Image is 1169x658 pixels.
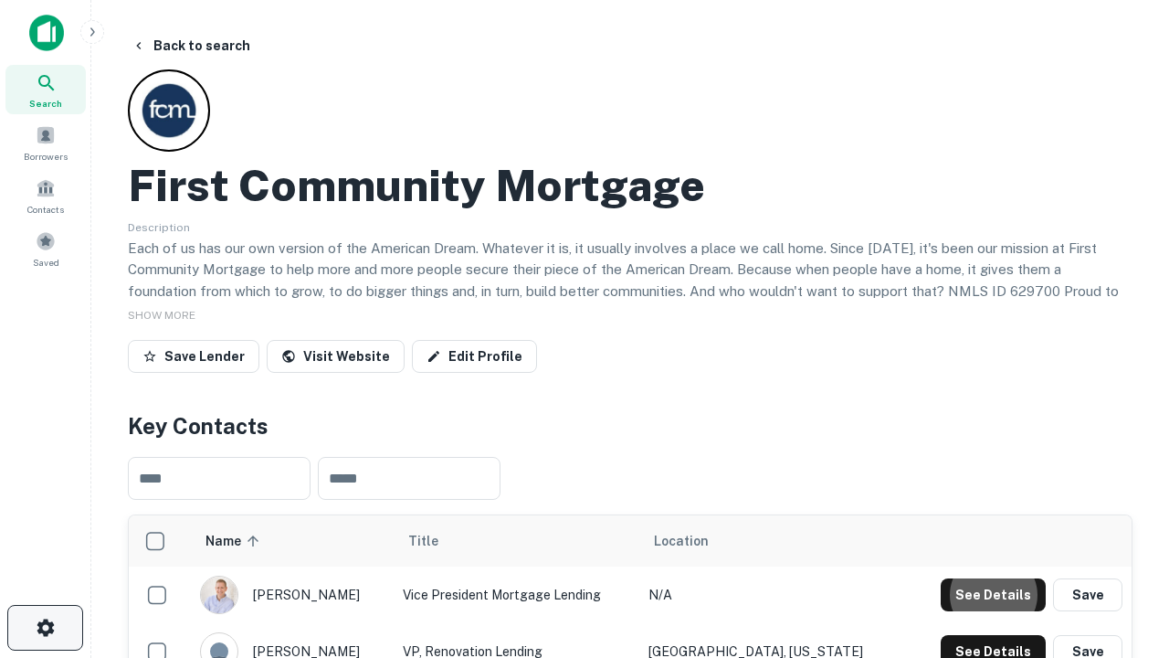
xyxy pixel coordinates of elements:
[394,515,639,567] th: Title
[128,221,190,234] span: Description
[412,340,537,373] a: Edit Profile
[5,118,86,167] a: Borrowers
[941,578,1046,611] button: See Details
[267,340,405,373] a: Visit Website
[124,29,258,62] button: Back to search
[128,340,259,373] button: Save Lender
[1053,578,1122,611] button: Save
[29,15,64,51] img: capitalize-icon.png
[5,171,86,220] a: Contacts
[639,567,904,623] td: N/A
[29,96,62,111] span: Search
[128,238,1132,324] p: Each of us has our own version of the American Dream. Whatever it is, it usually involves a place...
[408,530,462,552] span: Title
[128,309,195,322] span: SHOW MORE
[200,576,384,614] div: [PERSON_NAME]
[639,515,904,567] th: Location
[201,577,237,613] img: 1520878720083
[205,530,265,552] span: Name
[33,255,59,270] span: Saved
[5,224,86,273] a: Saved
[1078,453,1169,541] iframe: Chat Widget
[27,202,64,217] span: Contacts
[24,149,68,164] span: Borrowers
[191,515,394,567] th: Name
[5,65,86,114] a: Search
[128,159,705,212] h2: First Community Mortgage
[654,530,709,552] span: Location
[128,409,1132,442] h4: Key Contacts
[394,567,639,623] td: Vice President Mortgage Lending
